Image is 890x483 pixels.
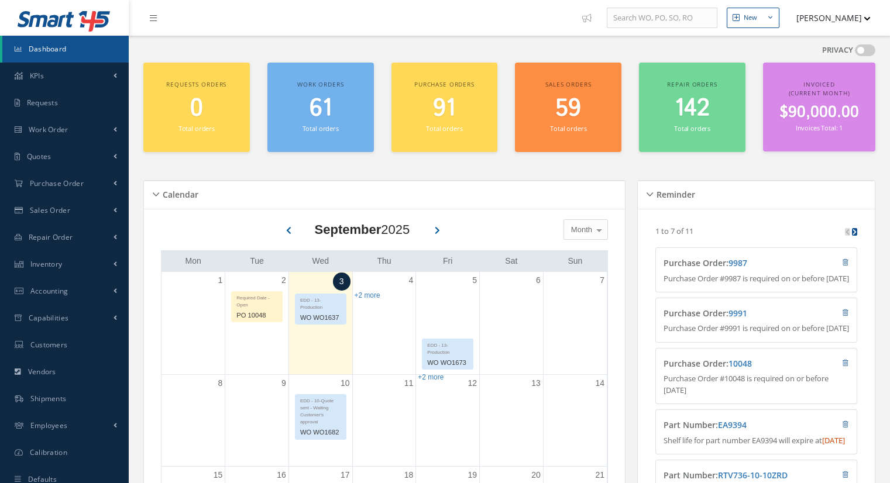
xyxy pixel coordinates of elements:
[480,272,544,375] td: September 6, 2025
[288,374,352,467] td: September 10, 2025
[414,80,475,88] span: Purchase orders
[529,375,543,392] a: September 13, 2025
[664,273,849,285] p: Purchase Order #9987 is required on or before [DATE]
[716,419,747,430] span: :
[338,375,352,392] a: September 10, 2025
[789,89,850,97] span: (Current Month)
[161,272,225,375] td: September 1, 2025
[822,435,845,446] span: [DATE]
[2,36,129,63] a: Dashboard
[295,395,346,426] div: EDD - 10-Quote sent - Waiting Customer's approval
[418,373,444,381] a: Show 2 more events
[352,374,416,467] td: September 11, 2025
[30,286,68,296] span: Accounting
[426,124,462,133] small: Total orders
[796,123,843,132] small: Invoices Total: 1
[27,151,51,161] span: Quotes
[727,8,779,28] button: New
[543,374,607,467] td: September 14, 2025
[30,447,67,457] span: Calibration
[27,98,58,108] span: Requests
[288,272,352,375] td: September 3, 2025
[803,80,835,88] span: Invoiced
[248,254,266,268] a: Tuesday
[30,420,68,430] span: Employees
[718,419,747,430] a: EA9394
[726,358,752,369] span: :
[279,272,288,289] a: September 2, 2025
[674,124,710,133] small: Total orders
[29,125,68,134] span: Work Order
[232,309,282,322] div: PO 10048
[480,374,544,467] td: September 13, 2025
[433,92,455,125] span: 91
[297,80,343,88] span: Work orders
[143,63,250,152] a: Requests orders 0 Total orders
[215,375,225,392] a: September 8, 2025
[822,44,853,56] label: PRIVACY
[374,254,393,268] a: Thursday
[779,101,859,124] span: $90,000.00
[607,8,717,29] input: Search WO, PO, SO, RO
[597,272,607,289] a: September 7, 2025
[716,470,788,481] span: :
[470,272,479,289] a: September 5, 2025
[225,272,289,375] td: September 2, 2025
[28,367,56,377] span: Vendors
[503,254,520,268] a: Saturday
[441,254,455,268] a: Friday
[315,222,382,237] b: September
[543,272,607,375] td: September 7, 2025
[785,6,871,29] button: [PERSON_NAME]
[333,272,350,291] a: September 3, 2025
[225,374,289,467] td: September 9, 2025
[30,178,84,188] span: Purchase Order
[664,373,849,396] p: Purchase Order #10048 is required on or before [DATE]
[303,124,339,133] small: Total orders
[161,374,225,467] td: September 8, 2025
[675,92,710,125] span: 142
[534,272,543,289] a: September 6, 2025
[667,80,717,88] span: Repair orders
[729,358,752,369] a: 10048
[352,272,416,375] td: September 4, 2025
[391,63,498,152] a: Purchase orders 91 Total orders
[30,259,63,269] span: Inventory
[726,308,747,319] span: :
[653,186,695,200] h5: Reminder
[190,92,203,125] span: 0
[515,63,621,152] a: Sales orders 59 Total orders
[267,63,374,152] a: Work orders 61 Total orders
[402,375,416,392] a: September 11, 2025
[295,426,346,439] div: WO WO1682
[29,44,67,54] span: Dashboard
[729,257,747,268] a: 9987
[422,339,473,356] div: EDD - 13-Production
[565,254,585,268] a: Sunday
[664,359,799,369] h4: Purchase Order
[30,205,70,215] span: Sales Order
[729,308,747,319] a: 9991
[555,92,581,125] span: 59
[310,92,332,125] span: 61
[315,220,410,239] div: 2025
[295,311,346,325] div: WO WO1637
[545,80,591,88] span: Sales orders
[664,471,799,481] h4: Part Number
[593,375,607,392] a: September 14, 2025
[744,13,757,23] div: New
[215,272,225,289] a: September 1, 2025
[422,356,473,370] div: WO WO1673
[664,435,849,447] p: Shelf life for part number EA9394 will expire at
[29,313,69,323] span: Capabilities
[639,63,745,152] a: Repair orders 142 Total orders
[664,420,799,430] h4: Part Number
[279,375,288,392] a: September 9, 2025
[232,292,282,309] div: Required Date - Open
[183,254,203,268] a: Monday
[718,470,788,481] a: RTV736-10-10ZRD
[29,232,73,242] span: Repair Order
[655,226,693,236] p: 1 to 7 of 11
[664,258,799,268] h4: Purchase Order
[159,186,198,200] h5: Calendar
